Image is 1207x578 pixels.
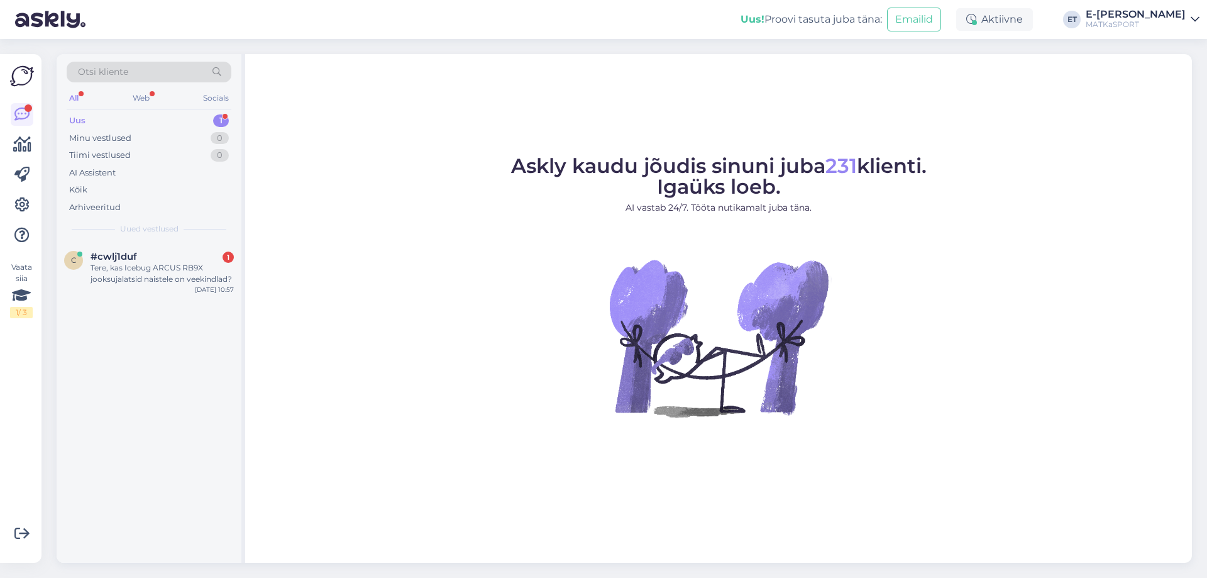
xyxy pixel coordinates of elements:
[956,8,1033,31] div: Aktiivne
[69,149,131,162] div: Tiimi vestlused
[211,132,229,145] div: 0
[201,90,231,106] div: Socials
[91,262,234,285] div: Tere, kas Icebug ARCUS RB9X jooksujalatsid naistele on veekindlad?
[69,184,87,196] div: Kõik
[10,64,34,88] img: Askly Logo
[69,167,116,179] div: AI Assistent
[69,132,131,145] div: Minu vestlused
[511,201,927,214] p: AI vastab 24/7. Tööta nutikamalt juba täna.
[120,223,179,235] span: Uued vestlused
[605,225,832,451] img: No Chat active
[69,114,85,127] div: Uus
[10,307,33,318] div: 1 / 3
[223,252,234,263] div: 1
[91,251,137,262] span: #cwlj1duf
[130,90,152,106] div: Web
[825,153,857,178] span: 231
[1086,9,1186,19] div: E-[PERSON_NAME]
[211,149,229,162] div: 0
[1086,19,1186,30] div: MATKaSPORT
[78,65,128,79] span: Otsi kliente
[741,12,882,27] div: Proovi tasuta juba täna:
[71,255,77,265] span: c
[10,262,33,318] div: Vaata siia
[741,13,764,25] b: Uus!
[1086,9,1199,30] a: E-[PERSON_NAME]MATKaSPORT
[511,153,927,199] span: Askly kaudu jõudis sinuni juba klienti. Igaüks loeb.
[69,201,121,214] div: Arhiveeritud
[195,285,234,294] div: [DATE] 10:57
[887,8,941,31] button: Emailid
[67,90,81,106] div: All
[1063,11,1081,28] div: ET
[213,114,229,127] div: 1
